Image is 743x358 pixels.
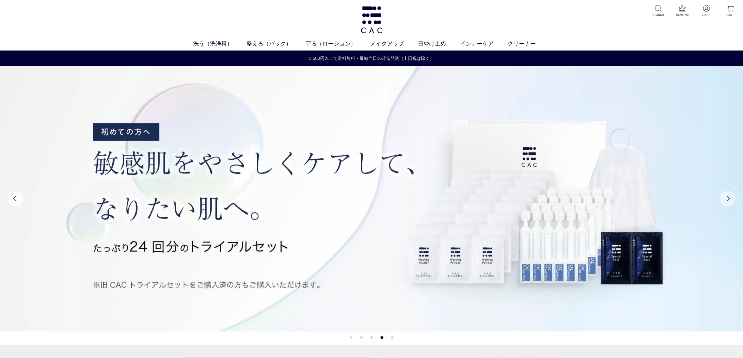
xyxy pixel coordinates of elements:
button: 4 of 5 [380,336,383,339]
a: LOGIN [699,5,714,17]
a: 守る（ローション） [306,40,370,48]
a: クリーナー [508,40,550,48]
button: Next [720,191,736,206]
button: 3 of 5 [370,336,373,339]
p: LOGIN [699,12,714,17]
p: CART [723,12,738,17]
img: logo [359,6,383,33]
p: SEARCH [651,12,666,17]
p: RANKING [675,12,690,17]
a: 洗う（洗浄料） [193,40,247,48]
a: メイクアップ [370,40,418,48]
button: 2 of 5 [360,336,363,339]
button: 5 of 5 [391,336,393,339]
a: 5,500円以上で送料無料・最短当日16時迄発送（土日祝は除く） [0,55,743,62]
button: Previous [7,191,23,206]
button: 1 of 5 [350,336,352,339]
a: RANKING [675,5,690,17]
a: インナーケア [460,40,508,48]
a: 日やけ止め [418,40,460,48]
a: 整える（パック） [247,40,306,48]
a: SEARCH [651,5,666,17]
a: CART [723,5,738,17]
